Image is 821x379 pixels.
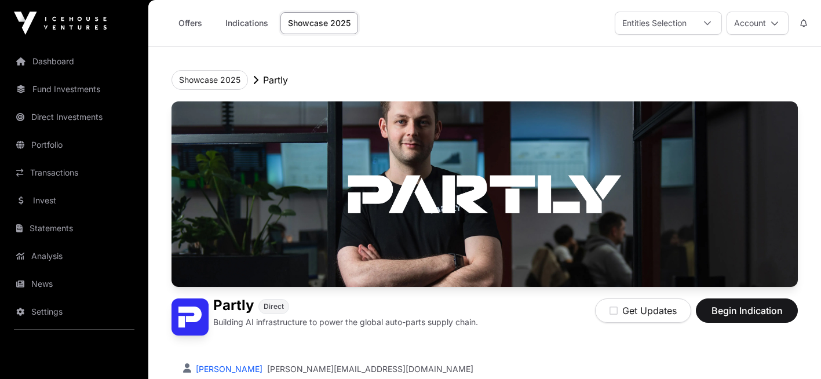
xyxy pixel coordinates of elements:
[9,188,139,213] a: Invest
[213,298,254,314] h1: Partly
[696,310,798,322] a: Begin Indication
[9,216,139,241] a: Statements
[9,243,139,269] a: Analysis
[9,160,139,185] a: Transactions
[9,299,139,325] a: Settings
[213,316,478,328] p: Building AI infrastructure to power the global auto-parts supply chain.
[727,12,789,35] button: Account
[263,73,288,87] p: Partly
[9,271,139,297] a: News
[9,132,139,158] a: Portfolio
[595,298,691,323] button: Get Updates
[615,12,694,34] div: Entities Selection
[280,12,358,34] a: Showcase 2025
[9,104,139,130] a: Direct Investments
[710,304,783,318] span: Begin Indication
[218,12,276,34] a: Indications
[9,49,139,74] a: Dashboard
[267,363,473,375] a: [PERSON_NAME][EMAIL_ADDRESS][DOMAIN_NAME]
[9,76,139,102] a: Fund Investments
[167,12,213,34] a: Offers
[696,298,798,323] button: Begin Indication
[14,12,107,35] img: Icehouse Ventures Logo
[264,302,284,311] span: Direct
[172,70,248,90] button: Showcase 2025
[194,364,262,374] a: [PERSON_NAME]
[172,298,209,336] img: Partly
[172,101,798,287] img: Partly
